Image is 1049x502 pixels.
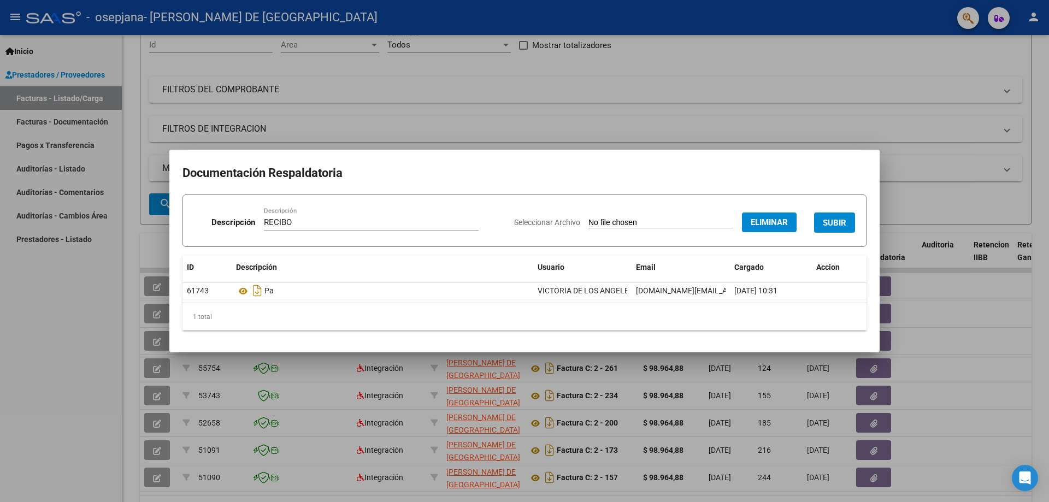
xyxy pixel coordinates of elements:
span: Email [636,263,656,271]
button: Eliminar [742,212,797,232]
datatable-header-cell: Accion [812,256,867,279]
i: Descargar documento [250,282,264,299]
span: Cargado [734,263,764,271]
span: ID [187,263,194,271]
span: Descripción [236,263,277,271]
span: Usuario [538,263,564,271]
div: Open Intercom Messenger [1012,465,1038,491]
span: Accion [816,263,840,271]
span: VICTORIA DE LOS ANGELES [PERSON_NAME] [538,286,693,295]
h2: Documentación Respaldatoria [182,163,867,184]
span: Seleccionar Archivo [514,218,580,227]
button: SUBIR [814,212,855,233]
div: Pa [236,282,529,299]
p: Descripción [211,216,255,229]
datatable-header-cell: Usuario [533,256,632,279]
span: 61743 [187,286,209,295]
span: [DOMAIN_NAME][EMAIL_ADDRESS][DOMAIN_NAME] [636,286,816,295]
datatable-header-cell: Cargado [730,256,812,279]
span: [DATE] 10:31 [734,286,777,295]
span: SUBIR [823,218,846,228]
div: 1 total [182,303,867,330]
datatable-header-cell: Descripción [232,256,533,279]
datatable-header-cell: Email [632,256,730,279]
datatable-header-cell: ID [182,256,232,279]
span: Eliminar [751,217,788,227]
